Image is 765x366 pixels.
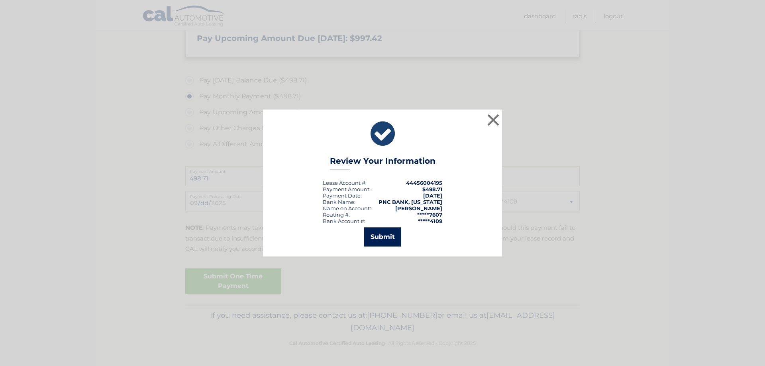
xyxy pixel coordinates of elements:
h3: Review Your Information [330,156,435,170]
div: : [323,192,362,199]
div: Payment Amount: [323,186,371,192]
div: Lease Account #: [323,180,367,186]
span: [DATE] [423,192,442,199]
span: $498.71 [422,186,442,192]
div: Bank Account #: [323,218,365,224]
div: Bank Name: [323,199,355,205]
strong: 44456004195 [406,180,442,186]
button: Submit [364,227,401,247]
button: × [485,112,501,128]
strong: PNC BANK, [US_STATE] [379,199,442,205]
div: Routing #: [323,211,350,218]
span: Payment Date [323,192,361,199]
strong: [PERSON_NAME] [395,205,442,211]
div: Name on Account: [323,205,371,211]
